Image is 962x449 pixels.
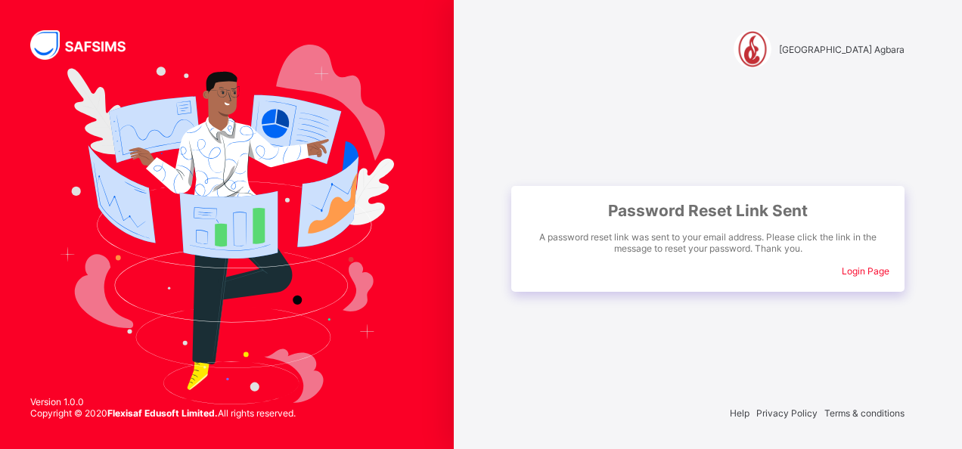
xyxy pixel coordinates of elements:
[526,201,889,220] span: Password Reset Link Sent
[30,30,144,60] img: SAFSIMS Logo
[756,407,818,419] span: Privacy Policy
[30,407,296,419] span: Copyright © 2020 All rights reserved.
[842,265,889,277] a: Login Page
[779,44,905,55] span: [GEOGRAPHIC_DATA] Agbara
[734,30,771,68] img: Corona Secondary School Agbara
[30,396,296,407] span: Version 1.0.0
[107,407,218,419] strong: Flexisaf Edusoft Limited.
[824,407,905,419] span: Terms & conditions
[60,45,394,404] img: Hero Image
[730,407,749,419] span: Help
[526,231,889,254] span: A password reset link was sent to your email address. Please click the link in the message to res...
